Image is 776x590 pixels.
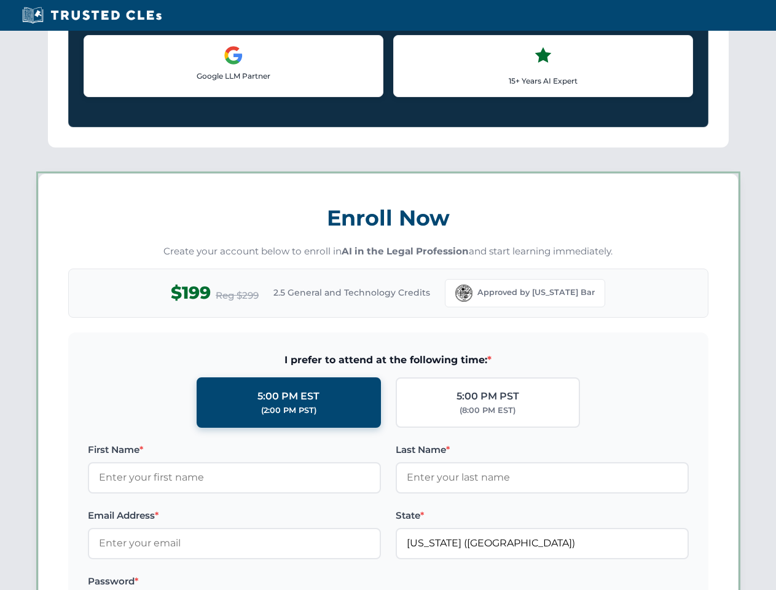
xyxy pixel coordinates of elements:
div: (2:00 PM PST) [261,404,316,417]
label: First Name [88,442,381,457]
p: 15+ Years AI Expert [404,75,683,87]
p: Google LLM Partner [94,70,373,82]
img: Google [224,45,243,65]
label: Email Address [88,508,381,523]
span: 2.5 General and Technology Credits [273,286,430,299]
input: Enter your last name [396,462,689,493]
span: Approved by [US_STATE] Bar [477,286,595,299]
span: $199 [171,279,211,307]
h3: Enroll Now [68,199,708,237]
input: Enter your email [88,528,381,559]
span: Reg $299 [216,288,259,303]
input: Enter your first name [88,462,381,493]
strong: AI in the Legal Profession [342,245,469,257]
label: Password [88,574,381,589]
img: Trusted CLEs [18,6,165,25]
label: State [396,508,689,523]
div: 5:00 PM EST [257,388,319,404]
div: (8:00 PM EST) [460,404,515,417]
div: 5:00 PM PST [457,388,519,404]
input: Florida (FL) [396,528,689,559]
p: Create your account below to enroll in and start learning immediately. [68,245,708,259]
label: Last Name [396,442,689,457]
span: I prefer to attend at the following time: [88,352,689,368]
img: Florida Bar [455,285,472,302]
